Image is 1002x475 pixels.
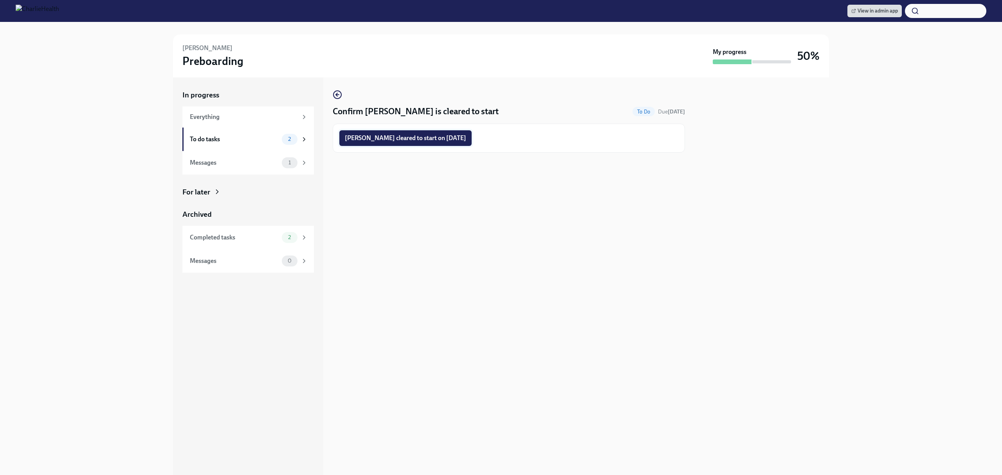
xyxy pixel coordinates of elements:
[668,108,685,115] strong: [DATE]
[182,90,314,100] a: In progress
[182,128,314,151] a: To do tasks2
[190,135,279,144] div: To do tasks
[345,134,466,142] span: [PERSON_NAME] cleared to start on [DATE]
[182,187,210,197] div: For later
[283,136,296,142] span: 2
[333,106,499,117] h4: Confirm [PERSON_NAME] is cleared to start
[284,160,296,166] span: 1
[658,108,685,115] span: August 21st, 2025 09:00
[182,226,314,249] a: Completed tasks2
[797,49,820,63] h3: 50%
[182,151,314,175] a: Messages1
[847,5,902,17] a: View in admin app
[182,106,314,128] a: Everything
[182,249,314,273] a: Messages0
[16,5,59,17] img: CharlieHealth
[658,108,685,115] span: Due
[190,257,279,265] div: Messages
[190,158,279,167] div: Messages
[283,258,296,264] span: 0
[851,7,898,15] span: View in admin app
[190,233,279,242] div: Completed tasks
[182,209,314,220] a: Archived
[182,187,314,197] a: For later
[190,113,297,121] div: Everything
[283,234,296,240] span: 2
[182,54,243,68] h3: Preboarding
[339,130,472,146] button: [PERSON_NAME] cleared to start on [DATE]
[713,48,746,56] strong: My progress
[633,109,655,115] span: To Do
[182,44,232,52] h6: [PERSON_NAME]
